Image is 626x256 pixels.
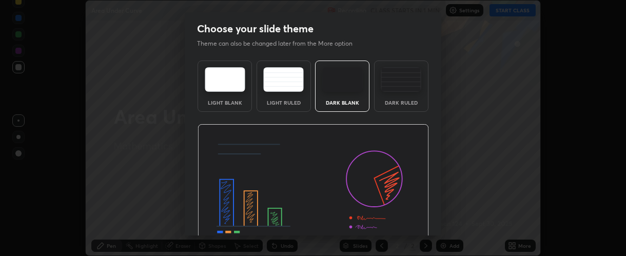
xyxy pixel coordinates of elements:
div: Dark Ruled [381,100,422,105]
div: Light Blank [204,100,245,105]
div: Dark Blank [322,100,363,105]
p: Theme can also be changed later from the More option [197,39,363,48]
div: Light Ruled [263,100,304,105]
img: darkRuledTheme.de295e13.svg [381,67,421,92]
img: lightTheme.e5ed3b09.svg [205,67,245,92]
h2: Choose your slide theme [197,22,314,35]
img: darkThemeBanner.d06ce4a2.svg [198,124,429,254]
img: darkTheme.f0cc69e5.svg [322,67,363,92]
img: lightRuledTheme.5fabf969.svg [263,67,304,92]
